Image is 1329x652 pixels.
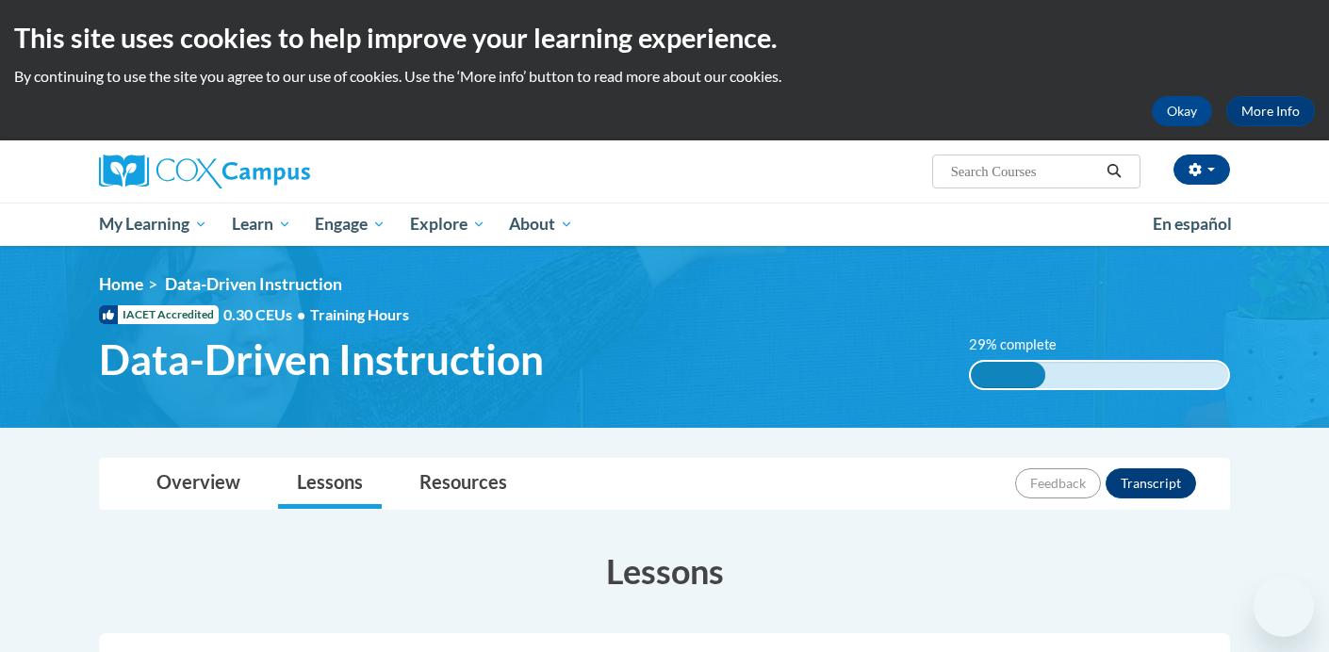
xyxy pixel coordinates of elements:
[971,362,1045,388] div: 29% complete
[14,66,1315,87] p: By continuing to use the site you agree to our use of cookies. Use the ‘More info’ button to read...
[310,305,409,323] span: Training Hours
[1254,577,1314,637] iframe: Button to launch messaging window
[138,459,259,509] a: Overview
[1015,468,1101,498] button: Feedback
[1140,204,1244,244] a: En español
[498,203,586,246] a: About
[220,203,304,246] a: Learn
[87,203,220,246] a: My Learning
[165,274,342,294] span: Data-Driven Instruction
[232,213,291,236] span: Learn
[99,213,207,236] span: My Learning
[1173,155,1230,185] button: Account Settings
[969,334,1077,355] label: 29% complete
[278,459,382,509] a: Lessons
[1153,214,1232,234] span: En español
[99,155,457,188] a: Cox Campus
[315,213,386,236] span: Engage
[99,155,310,188] img: Cox Campus
[949,160,1100,183] input: Search Courses
[1106,468,1196,498] button: Transcript
[99,547,1230,595] h3: Lessons
[1226,96,1315,126] a: More Info
[71,203,1258,246] div: Main menu
[99,334,544,384] span: Data-Driven Instruction
[297,305,305,323] span: •
[99,274,143,294] a: Home
[1100,160,1128,183] button: Search
[398,203,498,246] a: Explore
[509,213,573,236] span: About
[401,459,526,509] a: Resources
[99,305,219,324] span: IACET Accredited
[303,203,398,246] a: Engage
[14,19,1315,57] h2: This site uses cookies to help improve your learning experience.
[410,213,485,236] span: Explore
[223,304,310,325] span: 0.30 CEUs
[1152,96,1212,126] button: Okay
